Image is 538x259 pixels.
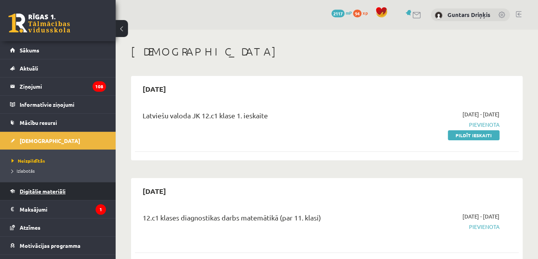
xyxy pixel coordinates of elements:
h2: [DATE] [135,182,174,200]
a: Informatīvie ziņojumi [10,96,106,113]
h1: [DEMOGRAPHIC_DATA] [131,45,523,58]
span: Motivācijas programma [20,242,81,249]
a: Motivācijas programma [10,237,106,254]
span: [DATE] - [DATE] [462,110,499,118]
a: Izlabotās [12,167,108,174]
span: Digitālie materiāli [20,188,66,195]
legend: Maksājumi [20,200,106,218]
span: Sākums [20,47,39,54]
h2: [DATE] [135,80,174,98]
a: Digitālie materiāli [10,182,106,200]
legend: Informatīvie ziņojumi [20,96,106,113]
img: Guntars Driņķis [435,12,442,19]
a: Ziņojumi108 [10,77,106,95]
a: Pildīt ieskaiti [448,130,499,140]
span: 2117 [331,10,345,17]
i: 108 [92,81,106,92]
span: Mācību resursi [20,119,57,126]
span: [DEMOGRAPHIC_DATA] [20,137,80,144]
span: xp [363,10,368,16]
a: Sākums [10,41,106,59]
a: 94 xp [353,10,372,16]
span: Izlabotās [12,168,35,174]
a: Atzīmes [10,219,106,236]
span: mP [346,10,352,16]
i: 1 [96,204,106,215]
span: Neizpildītās [12,158,45,164]
div: 12.c1 klases diagnostikas darbs matemātikā (par 11. klasi) [143,212,377,227]
div: Latviešu valoda JK 12.c1 klase 1. ieskaite [143,110,377,124]
span: Pievienota [388,223,499,231]
span: Pievienota [388,121,499,129]
legend: Ziņojumi [20,77,106,95]
span: Atzīmes [20,224,40,231]
span: 94 [353,10,361,17]
a: Maksājumi1 [10,200,106,218]
a: [DEMOGRAPHIC_DATA] [10,132,106,150]
span: Aktuāli [20,65,38,72]
a: 2117 mP [331,10,352,16]
a: Aktuāli [10,59,106,77]
a: Rīgas 1. Tālmācības vidusskola [8,13,70,33]
a: Mācību resursi [10,114,106,131]
span: [DATE] - [DATE] [462,212,499,220]
a: Guntars Driņķis [447,11,490,18]
a: Neizpildītās [12,157,108,164]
